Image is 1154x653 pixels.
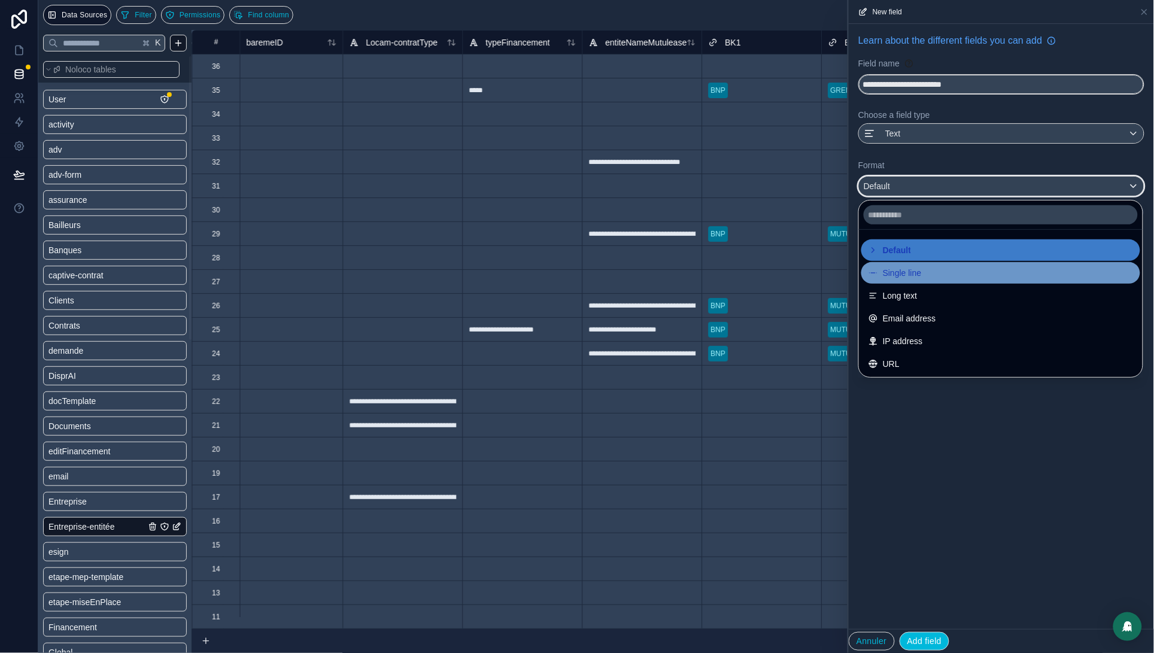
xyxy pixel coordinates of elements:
[43,366,187,385] div: DisprAI
[212,229,220,239] div: 29
[48,244,145,256] a: Banques
[48,194,87,206] span: assurance
[830,300,879,311] div: MUTUALEASE
[212,110,220,119] div: 34
[48,119,145,130] a: activity
[212,612,220,622] div: 11
[43,165,187,184] div: adv-form
[161,6,225,24] button: Permissions
[48,521,115,533] span: Entreprise-entitée
[48,596,145,608] a: etape-miseEnPlace
[48,546,68,558] span: esign
[48,294,145,306] a: Clients
[830,324,879,335] div: MUTUALEASE
[48,521,145,533] a: Entreprise-entitée
[43,291,187,310] div: Clients
[48,571,123,583] span: etape-mep-template
[48,420,91,432] span: Documents
[725,37,740,48] span: BK1
[883,243,911,257] span: Default
[710,229,725,239] div: BNP
[43,266,187,285] div: captive-contrat
[48,445,145,457] a: editFinancement
[710,348,725,359] div: BNP
[48,269,104,281] span: captive-contrat
[212,588,220,598] div: 13
[48,345,83,357] span: demande
[48,244,81,256] span: Banques
[212,181,220,191] div: 31
[883,266,922,280] span: Single line
[48,269,145,281] a: captive-contrat
[43,391,187,411] div: docTemplate
[48,370,76,382] span: DisprAI
[43,542,187,561] div: esign
[116,6,156,24] button: Filter
[212,445,220,454] div: 20
[48,470,145,482] a: email
[845,37,860,48] span: BK2
[48,320,80,332] span: Contrats
[830,348,879,359] div: MUTUALEASE
[43,241,187,260] div: Banques
[48,219,145,231] a: Bailleurs
[48,621,145,633] a: Financement
[485,37,549,48] span: typeFinancement
[62,11,107,20] span: Data Sources
[48,420,145,432] a: Documents
[43,5,111,25] button: Data Sources
[830,85,861,96] div: GRENKE
[201,38,230,47] div: #
[180,11,221,20] span: Permissions
[43,492,187,511] div: Entreprise
[710,324,725,335] div: BNP
[883,334,923,348] span: IP address
[366,37,438,48] span: Locam-contratType
[48,496,87,508] span: Entreprise
[43,593,187,612] div: etape-miseEnPlace
[48,445,111,457] span: editFinancement
[48,621,97,633] span: Financement
[48,294,74,306] span: Clients
[43,417,187,436] div: Documents
[48,395,145,407] a: docTemplate
[710,85,725,96] div: BNP
[212,325,220,335] div: 25
[43,215,187,235] div: Bailleurs
[161,6,230,24] a: Permissions
[212,86,220,95] div: 35
[43,316,187,335] div: Contrats
[1113,612,1142,641] div: Open Intercom Messenger
[135,11,151,20] span: Filter
[48,144,62,156] span: adv
[48,194,145,206] a: assurance
[212,349,220,359] div: 24
[212,277,220,287] div: 27
[48,596,121,608] span: etape-miseEnPlace
[212,493,220,502] div: 17
[48,470,68,482] span: email
[43,115,187,134] div: activity
[212,62,220,71] div: 36
[212,517,220,526] div: 16
[830,229,879,239] div: MUTUALEASE
[48,93,66,105] span: User
[212,564,220,574] div: 14
[883,288,918,303] span: Long text
[43,61,180,78] button: Noloco tables
[48,370,145,382] a: DisprAI
[43,341,187,360] div: demande
[43,190,187,209] div: assurance
[710,300,725,311] div: BNP
[246,37,283,48] span: baremeID
[883,357,900,371] span: URL
[48,496,145,508] a: Entreprise
[48,320,145,332] a: Contrats
[229,6,293,24] button: Find column
[48,219,81,231] span: Bailleurs
[43,618,187,637] div: Financement
[48,169,81,181] span: adv-form
[43,467,187,486] div: email
[43,567,187,587] div: etape-mep-template
[48,93,145,105] a: User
